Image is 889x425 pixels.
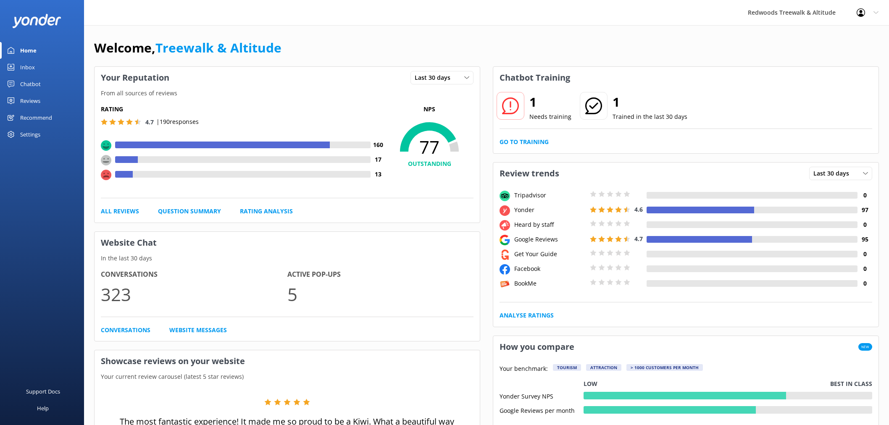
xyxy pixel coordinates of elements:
[20,76,41,92] div: Chatbot
[500,311,554,320] a: Analyse Ratings
[156,117,199,126] p: | 190 responses
[95,89,480,98] p: From all sources of reviews
[857,249,872,259] h4: 0
[493,67,576,89] h3: Chatbot Training
[500,406,584,414] div: Google Reviews per month
[101,280,287,308] p: 323
[512,249,588,259] div: Get Your Guide
[287,280,474,308] p: 5
[813,169,854,178] span: Last 30 days
[626,364,703,371] div: > 1000 customers per month
[371,155,385,164] h4: 17
[512,235,588,244] div: Google Reviews
[584,379,597,388] p: Low
[857,220,872,229] h4: 0
[385,136,473,157] span: 77
[95,67,176,89] h3: Your Reputation
[858,343,872,351] span: New
[857,235,872,244] h4: 95
[158,207,221,216] a: Question Summary
[26,383,60,400] div: Support Docs
[586,364,621,371] div: Attraction
[101,269,287,280] h4: Conversations
[95,232,480,254] h3: Website Chat
[20,92,40,109] div: Reviews
[500,364,548,374] p: Your benchmark:
[20,109,52,126] div: Recommend
[155,39,281,56] a: Treewalk & Altitude
[13,14,61,28] img: yonder-white-logo.png
[512,220,588,229] div: Heard by staff
[613,92,687,112] h2: 1
[101,325,150,335] a: Conversations
[830,379,872,388] p: Best in class
[500,392,584,399] div: Yonder Survey NPS
[385,159,473,168] h4: OUTSTANDING
[37,400,49,417] div: Help
[95,372,480,381] p: Your current review carousel (latest 5 star reviews)
[94,38,281,58] h1: Welcome,
[101,105,385,114] h5: Rating
[553,364,581,371] div: Tourism
[95,254,480,263] p: In the last 30 days
[613,112,687,121] p: Trained in the last 30 days
[101,207,139,216] a: All Reviews
[512,205,588,215] div: Yonder
[371,170,385,179] h4: 13
[512,191,588,200] div: Tripadvisor
[95,350,480,372] h3: Showcase reviews on your website
[240,207,293,216] a: Rating Analysis
[20,42,37,59] div: Home
[20,59,35,76] div: Inbox
[512,279,588,288] div: BookMe
[493,163,565,184] h3: Review trends
[20,126,40,143] div: Settings
[634,205,643,213] span: 4.6
[500,137,549,147] a: Go to Training
[415,73,455,82] span: Last 30 days
[529,112,571,121] p: Needs training
[529,92,571,112] h2: 1
[145,118,154,126] span: 4.7
[857,205,872,215] h4: 97
[857,264,872,273] h4: 0
[169,325,227,335] a: Website Messages
[512,264,588,273] div: Facebook
[371,140,385,150] h4: 160
[857,279,872,288] h4: 0
[493,336,581,358] h3: How you compare
[634,235,643,243] span: 4.7
[857,191,872,200] h4: 0
[287,269,474,280] h4: Active Pop-ups
[385,105,473,114] p: NPS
